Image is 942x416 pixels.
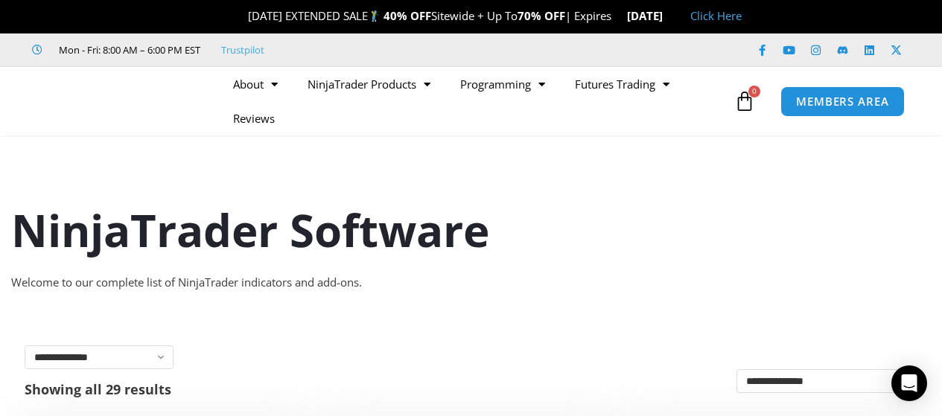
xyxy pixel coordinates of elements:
[780,86,905,117] a: MEMBERS AREA
[34,74,194,128] img: LogoAI | Affordable Indicators – NinjaTrader
[796,96,889,107] span: MEMBERS AREA
[384,8,431,23] strong: 40% OFF
[218,67,731,135] nav: Menu
[218,67,293,101] a: About
[612,10,623,22] img: ⌛
[11,272,931,293] div: Welcome to our complete list of NinjaTrader indicators and add-ons.
[518,8,565,23] strong: 70% OFF
[236,10,247,22] img: 🎉
[891,365,927,401] div: Open Intercom Messenger
[11,199,931,261] h1: NinjaTrader Software
[232,8,627,23] span: [DATE] EXTENDED SALE Sitewide + Up To | Expires
[218,101,290,135] a: Reviews
[663,10,675,22] img: 🏭
[55,41,200,59] span: Mon - Fri: 8:00 AM – 6:00 PM EST
[712,80,777,123] a: 0
[560,67,684,101] a: Futures Trading
[736,369,917,393] select: Shop order
[748,86,760,97] span: 0
[293,67,445,101] a: NinjaTrader Products
[369,10,380,22] img: 🏌️‍♂️
[690,8,742,23] a: Click Here
[221,41,264,59] a: Trustpilot
[25,383,171,396] p: Showing all 29 results
[445,67,560,101] a: Programming
[627,8,675,23] strong: [DATE]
